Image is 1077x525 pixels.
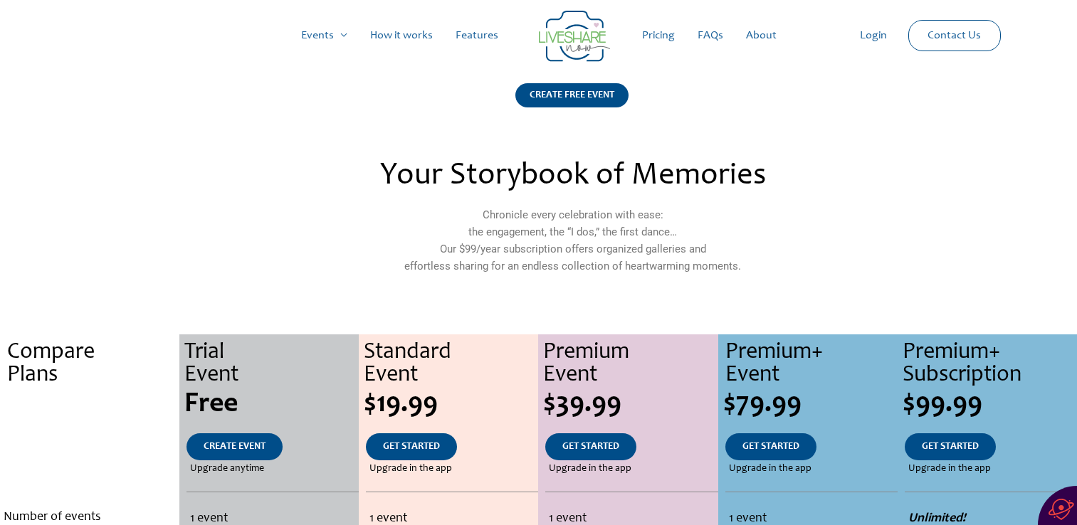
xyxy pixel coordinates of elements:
[908,512,966,525] strong: Unlimited!
[905,433,996,460] a: GET STARTED
[686,13,735,58] a: FAQs
[364,341,538,387] div: Standard Event
[359,13,444,58] a: How it works
[86,391,93,419] span: .
[903,391,1077,419] div: $99.99
[515,83,629,125] a: CREATE FREE EVENT
[88,464,91,474] span: .
[88,442,91,452] span: .
[204,442,266,452] span: CREATE EVENT
[539,11,610,62] img: LiveShare logo - Capture & Share Event Memories
[545,433,636,460] a: GET STARTED
[729,460,811,477] span: Upgrade in the app
[369,460,452,477] span: Upgrade in the app
[7,341,179,387] div: Compare Plans
[849,13,898,58] a: Login
[543,341,718,387] div: Premium Event
[543,391,718,419] div: $39.99
[562,442,619,452] span: GET STARTED
[290,13,359,58] a: Events
[903,341,1077,387] div: Premium+ Subscription
[264,161,881,192] h2: Your Storybook of Memories
[922,442,979,452] span: GET STARTED
[190,460,264,477] span: Upgrade anytime
[25,13,1052,58] nav: Site Navigation
[264,206,881,275] p: Chronicle every celebration with ease: the engagement, the “I dos,” the first dance… Our $99/year...
[725,341,898,387] div: Premium+ Event
[444,13,510,58] a: Features
[908,460,991,477] span: Upgrade in the app
[364,391,538,419] div: $19.99
[186,433,283,460] a: CREATE EVENT
[383,442,440,452] span: GET STARTED
[916,21,992,51] a: Contact Us
[549,460,631,477] span: Upgrade in the app
[515,83,629,107] div: CREATE FREE EVENT
[71,433,108,460] a: .
[631,13,686,58] a: Pricing
[184,391,359,419] div: Free
[723,391,898,419] div: $79.99
[742,442,799,452] span: GET STARTED
[735,13,788,58] a: About
[366,433,457,460] a: GET STARTED
[184,341,359,387] div: Trial Event
[725,433,816,460] a: GET STARTED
